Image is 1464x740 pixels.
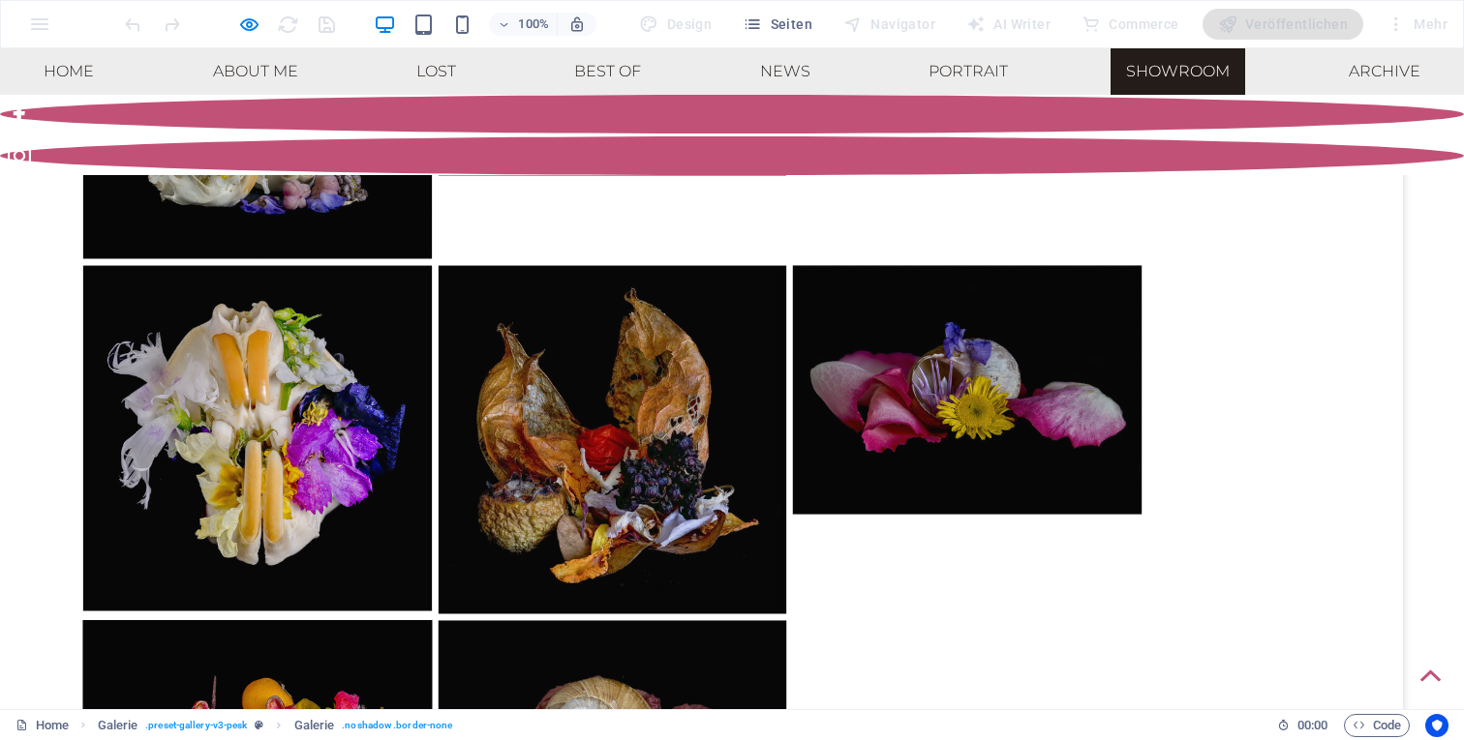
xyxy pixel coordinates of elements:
[1425,714,1449,737] button: Usercentrics
[98,714,453,737] nav: breadcrumb
[98,714,138,737] span: Klick zum Auswählen. Doppelklick zum Bearbeiten
[631,9,719,40] div: Design (Strg+Alt+Y)
[489,13,558,36] button: 100%
[743,15,812,34] span: Seiten
[735,9,820,40] button: Seiten
[15,714,69,737] a: Klick, um Auswahl aufzuheben. Doppelklick öffnet Seitenverwaltung
[1344,714,1410,737] button: Code
[1297,714,1327,737] span: 00 00
[518,13,549,36] h6: 100%
[1277,714,1328,737] h6: Session-Zeit
[342,714,452,737] span: . noshadow .border-none
[1353,714,1401,737] span: Code
[294,714,335,737] span: Klick zum Auswählen. Doppelklick zum Bearbeiten
[255,720,263,730] i: Dieses Element ist ein anpassbares Preset
[1311,718,1314,732] span: :
[568,15,586,33] i: Bei Größenänderung Zoomstufe automatisch an das gewählte Gerät anpassen.
[145,714,247,737] span: . preset-gallery-v3-pesk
